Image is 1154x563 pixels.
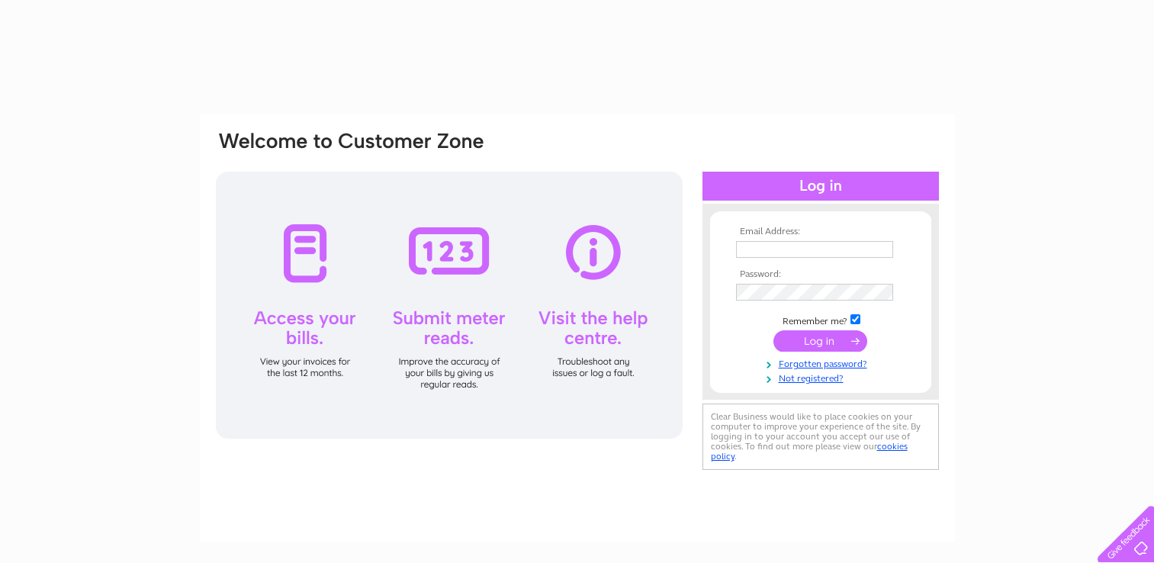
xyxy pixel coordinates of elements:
th: Email Address: [732,227,909,237]
a: Not registered? [736,370,909,384]
th: Password: [732,269,909,280]
td: Remember me? [732,312,909,327]
a: Forgotten password? [736,355,909,370]
div: Clear Business would like to place cookies on your computer to improve your experience of the sit... [702,404,939,470]
input: Submit [773,330,867,352]
a: cookies policy [711,441,908,462]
